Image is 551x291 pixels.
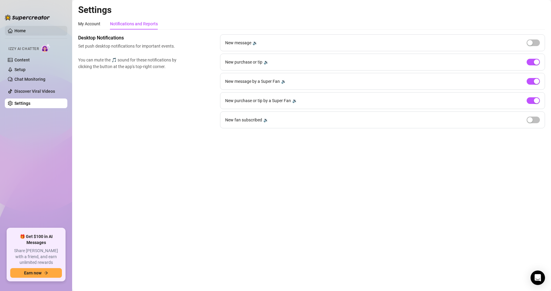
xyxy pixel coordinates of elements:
div: 🔉 [264,59,269,65]
div: Open Intercom Messenger [531,271,545,285]
span: You can mute the 🎵 sound for these notifications by clicking the button at the app's top-right co... [78,57,179,70]
img: logo-BBDzfeDw.svg [5,14,50,20]
button: Earn nowarrow-right [10,268,62,278]
span: Earn now [24,271,41,275]
a: Chat Monitoring [14,77,45,82]
a: Settings [14,101,30,106]
a: Discover Viral Videos [14,89,55,94]
a: Setup [14,67,26,72]
span: Izzy AI Chatter [8,46,39,52]
span: Share [PERSON_NAME] with a friend, and earn unlimited rewards [10,248,62,266]
div: My Account [78,20,100,27]
a: Home [14,28,26,33]
span: New purchase or tip [225,59,262,65]
h2: Settings [78,4,545,16]
span: Desktop Notifications [78,34,179,42]
span: arrow-right [44,271,48,275]
span: New message by a Super Fan [225,78,280,85]
img: AI Chatter [41,44,51,52]
div: 🔉 [263,117,268,123]
span: New purchase or tip by a Super Fan [225,97,291,104]
span: 🎁 Get $100 in AI Messages [10,234,62,246]
div: 🔉 [281,78,286,85]
span: New message [225,39,251,46]
span: Set push desktop notifications for important events. [78,43,179,49]
a: Content [14,58,30,62]
div: 🔉 [253,39,258,46]
div: 🔉 [292,97,297,104]
div: Notifications and Reports [110,20,158,27]
span: New fan subscribed [225,117,262,123]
